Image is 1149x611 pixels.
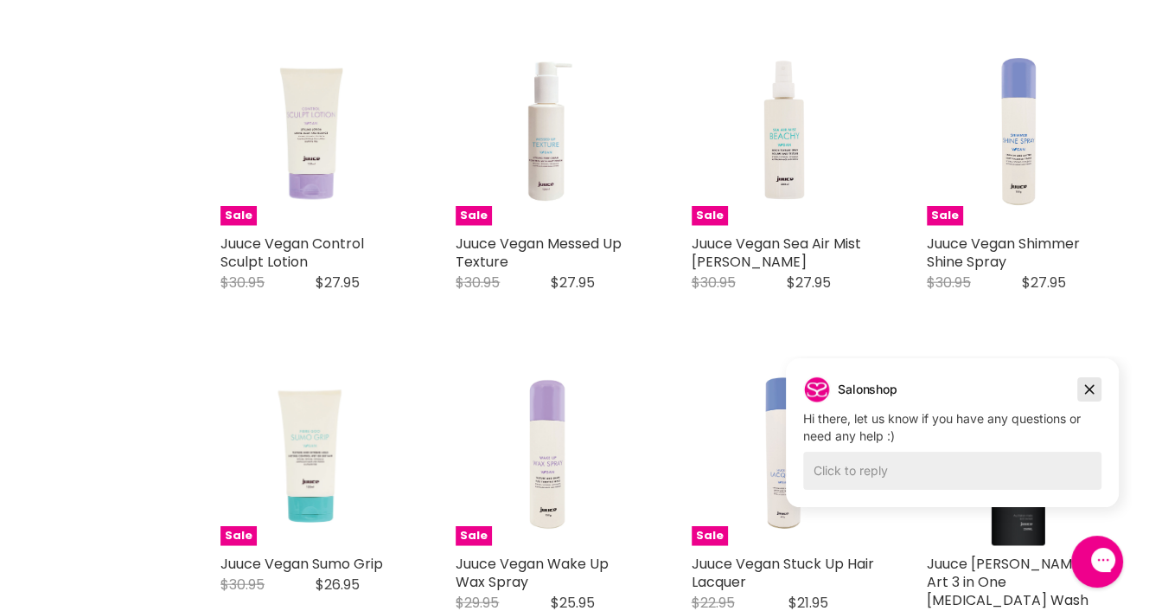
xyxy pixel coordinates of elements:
a: Juuce Vegan Sumo Grip Sale [220,363,404,546]
a: Juuce Vegan Sea Air Mist [PERSON_NAME] [692,234,861,272]
span: $27.95 [551,273,595,293]
img: Juuce Vegan Sea Air Mist Beachy [744,42,821,226]
a: Juuce Vegan Control Sculpt Lotion Sale [220,42,404,226]
span: Sale [692,206,728,226]
a: Juuce [PERSON_NAME] Art 3 in One [MEDICAL_DATA] Wash [927,554,1088,610]
a: Juuce Vegan Sumo Grip [220,554,383,574]
span: Sale [456,526,492,546]
span: $26.95 [316,575,360,595]
img: Juuce Vegan Sumo Grip [257,363,367,546]
a: Juuce Vegan Wake Up Wax Spray Sale [456,363,639,546]
a: Juuce Vegan Shimmer Shine Spray [927,234,1080,272]
span: Sale [220,206,257,226]
span: $27.95 [1022,273,1066,293]
a: Juuce Vegan Wake Up Wax Spray [456,554,609,592]
a: Juuce Vegan Stuck Up Hair Lacquer Sale [692,363,875,546]
iframe: Gorgias live chat messenger [1063,530,1132,594]
span: $30.95 [456,273,500,293]
img: Juuce Vegan Control Sculpt Lotion [260,42,365,226]
span: $30.95 [692,273,736,293]
span: Sale [456,206,492,226]
span: $27.95 [316,273,360,293]
img: Juuce Vegan Messed Up Texture [507,42,588,226]
span: $27.95 [787,273,831,293]
a: Juuce Vegan Stuck Up Hair Lacquer [692,554,874,592]
a: Juuce Vegan Shimmer Shine Spray Sale [927,42,1110,226]
span: Sale [220,526,257,546]
a: Juuce Vegan Control Sculpt Lotion [220,234,364,272]
span: Sale [927,206,963,226]
span: $30.95 [927,273,971,293]
iframe: Gorgias live chat campaigns [773,356,1132,533]
span: $30.95 [220,575,265,595]
span: $30.95 [220,273,265,293]
img: Juuce Vegan Stuck Up Hair Lacquer [743,363,824,546]
img: Juuce Vegan Wake Up Wax Spray [506,363,589,546]
a: Juuce Vegan Messed Up Texture [456,234,622,272]
img: Juuce Vegan Shimmer Shine Spray [980,42,1056,226]
span: Sale [692,526,728,546]
a: Juuce Vegan Messed Up Texture Sale [456,42,639,226]
a: Juuce Vegan Sea Air Mist Beachy Sale [692,42,875,226]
